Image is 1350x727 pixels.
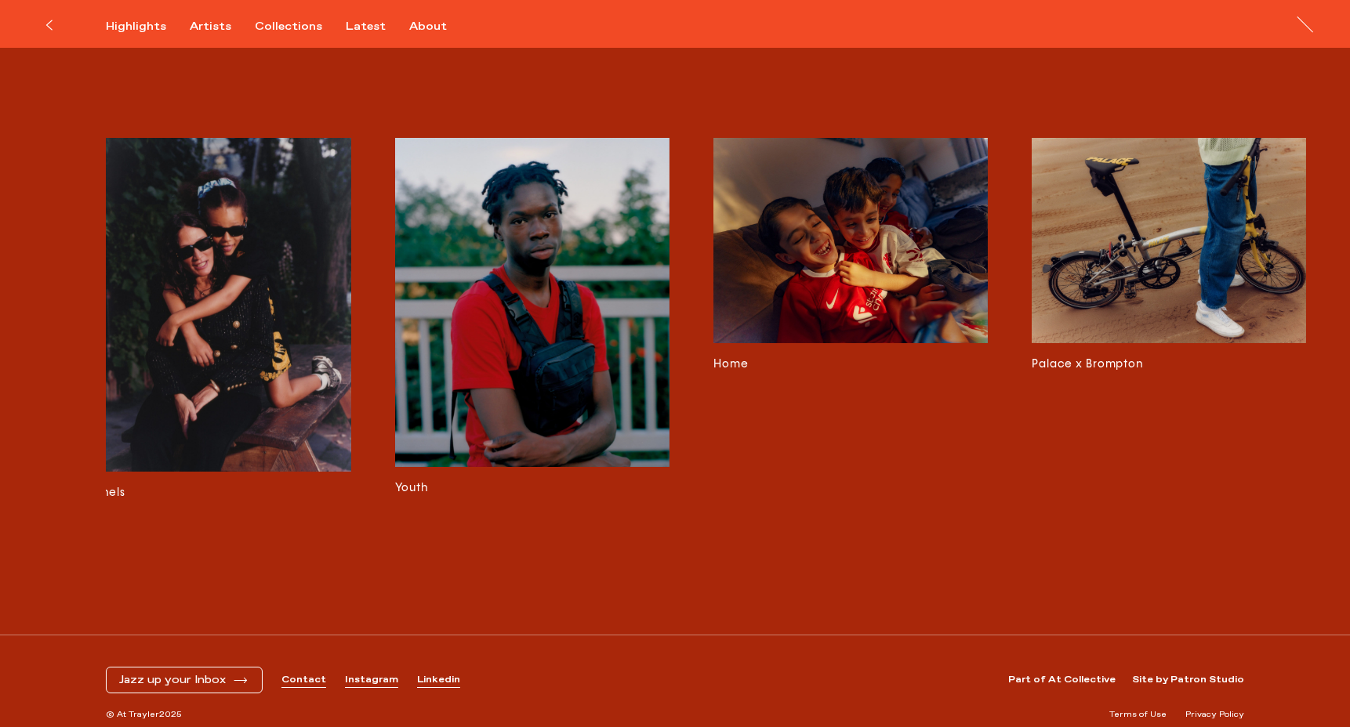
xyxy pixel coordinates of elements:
[713,356,988,373] h3: Home
[1032,356,1306,373] h3: Palace x Brompton
[395,479,670,497] h3: Youth
[345,674,398,687] a: Instagram
[119,674,249,687] button: Jazz up your Inbox
[346,20,386,34] div: Latest
[119,674,226,687] span: Jazz up your Inbox
[1032,138,1306,533] a: Palace x Brompton
[1008,674,1116,687] a: Part of At Collective
[255,20,322,34] div: Collections
[1132,674,1244,687] a: Site by Patron Studio
[1185,709,1244,721] a: Privacy Policy
[1109,709,1167,721] a: Terms of Use
[190,20,255,34] button: Artists
[346,20,409,34] button: Latest
[106,709,182,721] span: © At Trayler 2025
[409,20,447,34] div: About
[417,674,460,687] a: Linkedin
[106,20,166,34] div: Highlights
[409,20,470,34] button: About
[281,674,326,687] a: Contact
[395,138,670,533] a: Youth
[106,20,190,34] button: Highlights
[713,138,988,533] a: Home
[77,138,351,533] a: Flannels
[190,20,231,34] div: Artists
[77,484,351,501] h3: Flannels
[255,20,346,34] button: Collections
